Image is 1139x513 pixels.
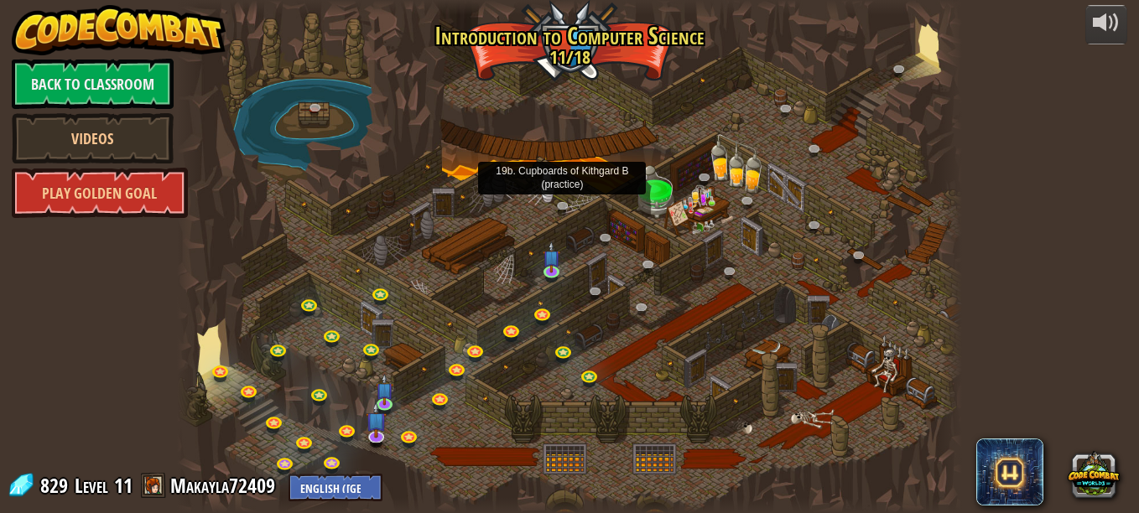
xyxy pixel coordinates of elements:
span: 11 [114,472,133,499]
img: level-banner-unstarted-subscriber.png [376,374,394,405]
img: level-banner-unstarted-subscriber.png [366,402,387,438]
button: Adjust volume [1085,5,1127,44]
a: Play Golden Goal [12,168,188,218]
img: level-banner-unstarted-subscriber.png [543,241,561,272]
span: 829 [40,472,73,499]
a: Back to Classroom [12,59,174,109]
img: CodeCombat - Learn how to code by playing a game [12,5,226,55]
a: Videos [12,113,174,163]
a: Makayla72409 [170,472,280,499]
span: Level [75,472,108,500]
